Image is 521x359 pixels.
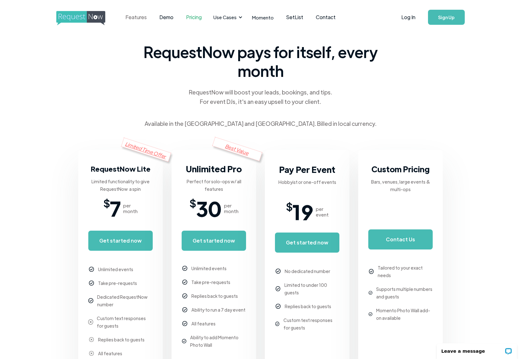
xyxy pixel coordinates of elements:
[210,8,244,27] div: Use Cases
[278,178,336,186] div: Hobbyist or one-off events
[369,269,374,274] img: checkmark
[285,267,330,275] div: No dedicated number
[191,320,216,327] div: All features
[180,8,208,27] a: Pricing
[368,178,433,193] div: Bars, venues, large events & multi-ops
[145,119,376,128] div: Available in the [GEOGRAPHIC_DATA] and [GEOGRAPHIC_DATA]. Billed in local currency.
[196,199,222,218] span: 30
[369,312,372,316] img: checkmark
[433,339,521,359] iframe: LiveChat chat widget
[276,269,281,274] img: checkmark
[188,88,333,106] div: RequestNow will boost your leads, bookings, and tips. For event DJs, it's an easy upsell to your ...
[285,303,331,310] div: Replies back to guests
[186,163,242,175] h3: Unlimited Pro
[110,199,121,218] span: 7
[182,178,246,193] div: Perfect for solo-ops w/ all features
[182,231,246,251] a: Get started now
[293,202,313,221] span: 19
[395,6,422,28] a: Log In
[98,336,145,343] div: Replies back to guests
[275,233,339,253] a: Get started now
[224,203,239,214] div: per month
[276,304,281,309] img: checkmark
[89,267,94,272] img: checkmark
[191,306,245,313] div: Ability to run a 7 day event
[141,42,380,80] span: RequestNow pays for itself, every month
[153,8,180,27] a: Demo
[182,266,188,271] img: checkmark
[191,265,227,272] div: Unlimited events
[275,322,279,326] img: checkmark
[191,278,230,286] div: Take pre-requests
[276,286,281,291] img: checkmark
[286,202,293,210] span: $
[191,292,238,300] div: Replies back to guests
[89,337,94,342] img: checkmark
[98,279,137,287] div: Take pre-requests
[182,339,186,343] img: checkmark
[190,334,246,349] div: Ability to add Momento Photo Wall
[119,8,153,27] a: Features
[279,164,335,175] strong: Pay Per Event
[280,8,310,27] a: SetList
[376,307,433,322] div: Momento Photo Wall add-on available
[103,199,110,206] span: $
[88,319,93,324] img: checkmark
[89,351,94,356] img: checkmark
[310,8,342,27] a: Contact
[369,291,372,295] img: checkmark
[378,264,433,279] div: Tailored to your exact needs
[88,231,153,251] a: Get started now
[182,321,188,326] img: checkmark
[368,229,433,249] a: Contact Us
[213,14,237,21] div: Use Cases
[98,350,122,357] div: All features
[91,163,151,175] h3: RequestNow Lite
[56,11,117,25] img: requestnow logo
[246,8,280,27] a: Momento
[88,178,153,193] div: Limited functionality to give RequestNow a spin
[284,281,339,296] div: Limited to under 100 guests
[376,285,433,300] div: Supports multiple numbers and guests
[97,293,153,308] div: Dedicated RequestNow number
[88,298,93,303] img: checkmark
[182,293,188,299] img: checkmark
[182,280,188,285] img: checkmark
[182,307,188,313] img: checkmark
[283,316,339,331] div: Custom text responses for guests
[316,206,329,217] div: per event
[121,137,171,162] div: Limited Time Offer
[371,164,430,174] strong: Custom Pricing
[89,281,94,286] img: checkmark
[56,11,103,24] a: home
[123,203,138,214] div: per month
[98,265,133,273] div: Unlimited events
[428,10,465,25] a: Sign Up
[189,199,196,206] span: $
[97,314,153,330] div: Custom text responses for guests
[212,137,262,161] div: Best Value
